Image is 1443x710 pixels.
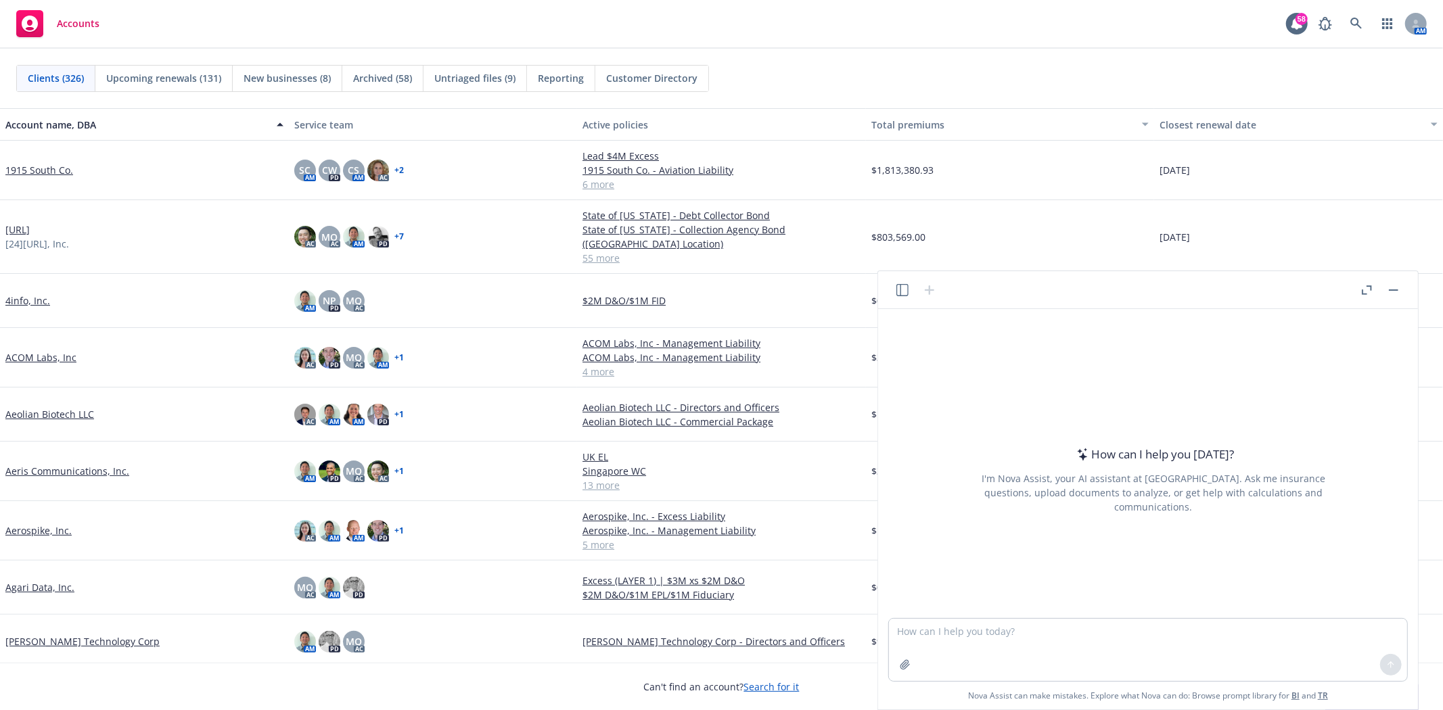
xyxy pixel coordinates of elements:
a: Accounts [11,5,105,43]
span: NP [323,293,336,308]
a: 55 more [582,251,861,265]
span: $0.00 [871,580,896,594]
span: $803,569.00 [871,230,925,244]
span: Reporting [538,71,584,85]
a: + 1 [394,410,404,419]
span: MQ [346,293,362,308]
a: Aeolian Biotech LLC - Commercial Package [582,415,861,429]
a: ACOM Labs, Inc - Management Liability [582,350,861,364]
div: Closest renewal date [1160,118,1423,132]
img: photo [319,347,340,369]
a: Excess (LAYER 1) | $3M xs $2M D&O [582,573,861,588]
img: photo [367,460,389,482]
a: State of [US_STATE] - Debt Collector Bond [582,208,861,222]
a: BI [1291,690,1300,701]
img: photo [294,290,316,312]
a: Report a Bug [1312,10,1339,37]
a: + 2 [394,166,404,174]
a: + 1 [394,354,404,362]
div: Service team [294,118,572,132]
span: [DATE] [1160,230,1190,244]
img: photo [367,160,389,181]
img: photo [294,347,316,369]
span: $341,161.00 [871,464,925,478]
span: $1,813,380.93 [871,163,934,177]
a: Aerospike, Inc. - Excess Liability [582,509,861,523]
a: 1915 South Co. - Aviation Liability [582,163,861,177]
span: Can't find an account? [644,680,800,694]
span: Upcoming renewals (131) [106,71,221,85]
a: $2M D&O/$1M FID [582,293,861,308]
span: $128,961.00 [871,523,925,538]
a: 13 more [582,478,861,492]
a: $2M D&O/$1M EPL/$1M Fiduciary [582,588,861,602]
a: State of [US_STATE] - Collection Agency Bond ([GEOGRAPHIC_DATA] Location) [582,222,861,251]
a: 4 more [582,364,861,379]
img: photo [319,577,340,598]
img: photo [294,520,316,542]
a: 6 more [582,177,861,191]
a: [URL] [5,222,30,237]
div: I'm Nova Assist, your AI assistant at [GEOGRAPHIC_DATA]. Ask me insurance questions, upload docum... [963,471,1344,514]
span: SC [299,163,311,177]
img: photo [367,347,389,369]
img: photo [319,460,340,482]
img: photo [294,460,316,482]
span: New businesses (8) [244,71,331,85]
div: Active policies [582,118,861,132]
span: Nova Assist can make mistakes. Explore what Nova can do: Browse prompt library for and [968,682,1328,709]
img: photo [343,520,365,542]
a: 5 more [582,538,861,552]
a: Switch app [1374,10,1401,37]
a: Lead $4M Excess [582,149,861,163]
a: Agari Data, Inc. [5,580,74,594]
img: photo [343,577,365,598]
span: MQ [297,580,313,594]
img: photo [294,226,316,247]
a: Search for it [744,680,800,693]
img: photo [294,631,316,653]
div: 58 [1296,13,1308,25]
span: Untriaged files (9) [434,71,516,85]
div: Account name, DBA [5,118,269,132]
button: Service team [289,108,578,141]
img: photo [319,631,340,653]
span: Clients (326) [28,71,84,85]
a: ACOM Labs, Inc - Management Liability [582,336,861,350]
a: ACOM Labs, Inc [5,350,76,364]
a: Aeolian Biotech LLC [5,407,94,421]
div: How can I help you [DATE]? [1073,446,1235,463]
button: Active policies [577,108,866,141]
img: photo [343,226,365,247]
a: Aeris Communications, Inc. [5,464,129,478]
img: photo [367,520,389,542]
a: [PERSON_NAME] Technology Corp - Directors and Officers [582,634,861,648]
span: MQ [346,634,362,648]
a: + 7 [394,233,404,241]
span: Archived (58) [353,71,412,85]
span: [DATE] [1160,163,1190,177]
img: photo [319,404,340,425]
img: photo [367,226,389,247]
a: 4info, Inc. [5,293,50,308]
a: UK EL [582,450,861,464]
img: photo [294,404,316,425]
a: Singapore WC [582,464,861,478]
span: [24][URL], Inc. [5,237,69,251]
a: Aerospike, Inc. - Management Liability [582,523,861,538]
button: Total premiums [866,108,1155,141]
span: CS [348,163,359,177]
img: photo [319,520,340,542]
div: Total premiums [871,118,1135,132]
span: $0.00 [871,293,896,308]
a: Aerospike, Inc. [5,523,72,538]
span: MQ [346,464,362,478]
a: Search [1343,10,1370,37]
span: Customer Directory [606,71,697,85]
a: + 1 [394,467,404,475]
span: CW [322,163,337,177]
a: Aeolian Biotech LLC - Directors and Officers [582,400,861,415]
a: TR [1318,690,1328,701]
span: $31,130.00 [871,350,920,364]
